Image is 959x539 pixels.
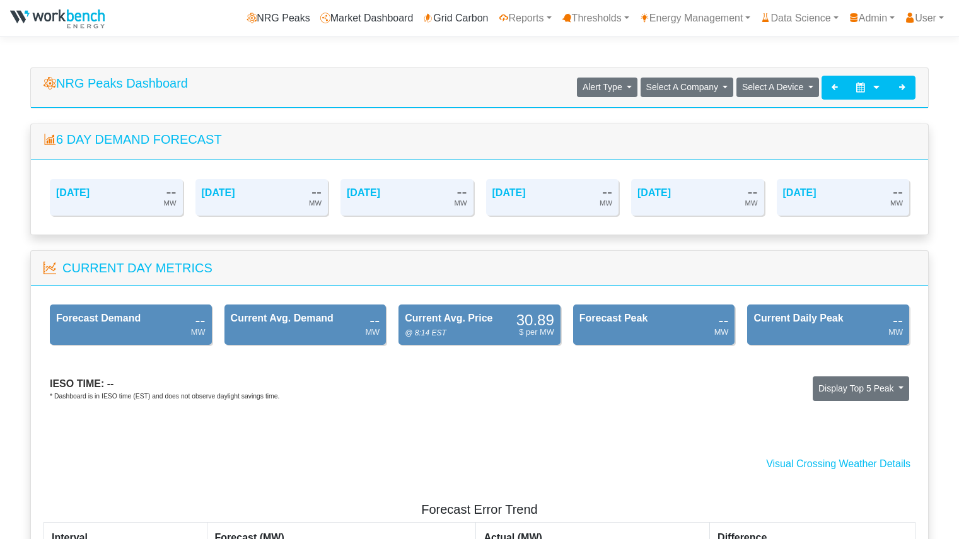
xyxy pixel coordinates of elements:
[455,197,467,209] div: MW
[457,185,467,197] div: --
[602,185,612,197] div: --
[347,187,380,198] a: [DATE]
[742,82,803,92] span: Select A Device
[579,311,648,326] div: Forecast Peak
[62,258,212,277] div: Current Day Metrics
[888,326,903,338] div: MW
[783,187,817,198] a: [DATE]
[311,185,322,197] div: --
[755,6,843,31] a: Data Science
[813,376,909,402] button: Display Top 5 Peak
[10,9,105,28] img: NRGPeaks.png
[365,326,380,338] div: MW
[405,311,492,326] div: Current Avg. Price
[492,187,526,198] a: [DATE]
[369,314,380,326] div: --
[583,82,622,92] span: Alert Type
[844,6,900,31] a: Admin
[718,314,728,326] div: --
[191,326,206,338] div: MW
[577,78,637,97] button: Alert Type
[600,197,612,209] div: MW
[309,197,322,209] div: MW
[900,6,949,31] a: User
[893,185,903,197] div: --
[494,6,557,31] a: Reports
[641,78,734,97] button: Select A Company
[44,132,915,147] h5: 6 Day Demand Forecast
[56,187,90,198] a: [DATE]
[241,6,315,31] a: NRG Peaks
[231,311,334,326] div: Current Avg. Demand
[418,6,493,31] a: Grid Carbon
[44,76,188,91] h5: NRG Peaks Dashboard
[50,378,104,389] span: IESO time:
[195,314,206,326] div: --
[557,6,634,31] a: Thresholds
[519,326,554,338] div: $ per MW
[637,187,671,198] a: [DATE]
[893,314,903,326] div: --
[516,314,554,326] div: 30.89
[646,82,718,92] span: Select A Company
[107,378,114,389] span: --
[748,185,758,197] div: --
[44,502,915,517] h5: Forecast Error Trend
[164,197,177,209] div: MW
[634,6,756,31] a: Energy Management
[753,311,843,326] div: Current Daily Peak
[714,326,729,338] div: MW
[202,187,235,198] a: [DATE]
[745,197,758,209] div: MW
[315,6,419,31] a: Market Dashboard
[736,78,819,97] button: Select A Device
[766,458,910,469] a: Visual Crossing Weather Details
[405,327,446,339] div: @ 8:14 EST
[50,391,279,402] div: * Dashboard is in IESO time (EST) and does not observe daylight savings time.
[166,185,177,197] div: --
[818,383,894,393] span: Display Top 5 Peak
[890,197,903,209] div: MW
[56,311,141,326] div: Forecast Demand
